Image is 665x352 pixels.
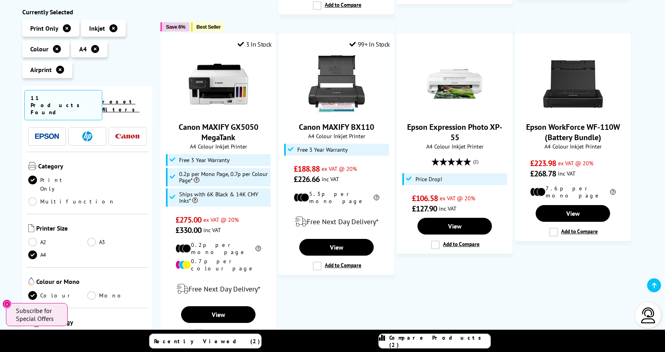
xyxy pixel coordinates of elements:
a: Print Only [28,176,88,193]
span: inc VAT [203,226,221,234]
span: 11 Products Found [24,90,103,120]
button: Save 6% [160,22,189,31]
a: Recently Viewed (2) [149,334,261,348]
span: Price Drop! [415,176,442,182]
label: Add to Compare [431,241,480,249]
div: modal_delivery [283,211,390,233]
img: Epson Expression Photo XP-55 [425,54,485,114]
span: inc VAT [439,205,456,212]
a: View [181,306,255,323]
img: Category [28,162,36,170]
img: Canon [115,134,139,139]
span: A4 [79,45,87,53]
img: HP [82,131,92,141]
a: Colour [28,291,88,300]
a: Multifunction [28,197,115,206]
a: View [299,239,373,256]
div: Currently Selected [22,8,153,16]
span: £275.00 [176,215,201,225]
span: Subscribe for Special Offers [16,307,60,323]
a: Compare Products (2) [378,334,491,348]
a: A2 [28,238,88,246]
span: £226.66 [294,174,320,184]
span: Technology [41,318,146,329]
a: Mono [87,291,146,300]
img: Epson WorkForce WF-110W (Battery Bundle) [543,54,603,114]
span: ex VAT @ 20% [203,216,239,223]
span: ex VAT @ 20% [322,165,357,172]
li: 7.6p per mono page [530,185,616,199]
a: Canon MAXIFY GX5050 MegaTank [189,108,248,115]
div: 99+ In Stock [349,40,390,48]
span: Save 6% [166,24,185,30]
li: 5.3p per mono page [294,190,379,205]
a: A4 [28,250,88,259]
span: A4 Colour Inkjet Printer [519,143,626,150]
span: Print Only [30,24,59,32]
a: Canon [115,131,139,141]
span: Free 3 Year Warranty [297,147,348,153]
img: Printer Size [28,224,34,232]
span: A4 Colour Inkjet Printer [401,143,508,150]
a: Epson [35,131,59,141]
img: Canon MAXIFY GX5050 MegaTank [189,54,248,114]
span: Best Seller [197,24,221,30]
span: 0.2p per Mono Page, 0.7p per Colour Page* [179,171,269,184]
span: inc VAT [558,170,575,177]
a: View [536,205,610,222]
a: Canon MAXIFY BX110 [307,108,367,115]
a: HP [75,131,99,141]
a: Epson WorkForce WF-110W (Battery Bundle) [543,108,603,115]
span: inc VAT [322,175,339,183]
span: Compare Products (2) [389,334,490,348]
span: Printer Size [36,224,147,234]
span: A4 Colour Inkjet Printer [165,143,272,150]
span: ex VAT @ 20% [558,159,593,167]
span: Colour or Mono [36,278,147,287]
span: Inkjet [89,24,105,32]
span: £330.00 [176,225,201,235]
span: Airprint [30,66,52,74]
img: Epson [35,133,59,139]
button: Best Seller [191,22,225,31]
span: ex VAT @ 20% [440,194,475,202]
label: Add to Compare [313,1,361,10]
span: Free 3 Year Warranty [179,157,230,163]
label: Add to Compare [195,329,243,338]
span: £106.58 [412,193,438,203]
img: Colour or Mono [28,278,34,286]
a: View [417,218,491,235]
span: (2) [473,154,478,169]
label: Add to Compare [313,262,361,270]
span: Recently Viewed (2) [154,338,260,345]
span: £223.98 [530,158,556,168]
span: £188.88 [294,164,320,174]
button: Close [2,299,12,309]
span: Colour [30,45,49,53]
div: modal_delivery [165,278,272,300]
img: user-headset-light.svg [640,307,656,323]
div: 3 In Stock [238,40,272,48]
span: £268.78 [530,168,556,179]
span: £127.90 [412,203,437,214]
a: Epson WorkForce WF-110W (Battery Bundle) [526,122,620,143]
span: A4 Colour Inkjet Printer [283,132,390,140]
a: A3 [87,238,146,246]
label: Add to Compare [549,228,598,237]
a: Epson Expression Photo XP-55 [407,122,502,143]
a: Epson Expression Photo XP-55 [425,108,485,115]
a: Canon MAXIFY GX5050 MegaTank [179,122,258,143]
li: 0.2p per mono page [176,241,261,256]
span: Ships with 6K Black & 14K CMY Inks* [179,191,269,204]
span: Category [38,162,147,172]
a: reset filters [102,98,139,113]
a: Canon MAXIFY BX110 [299,122,374,132]
img: Canon MAXIFY BX110 [307,54,367,114]
li: 0.7p per colour page [176,258,261,272]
